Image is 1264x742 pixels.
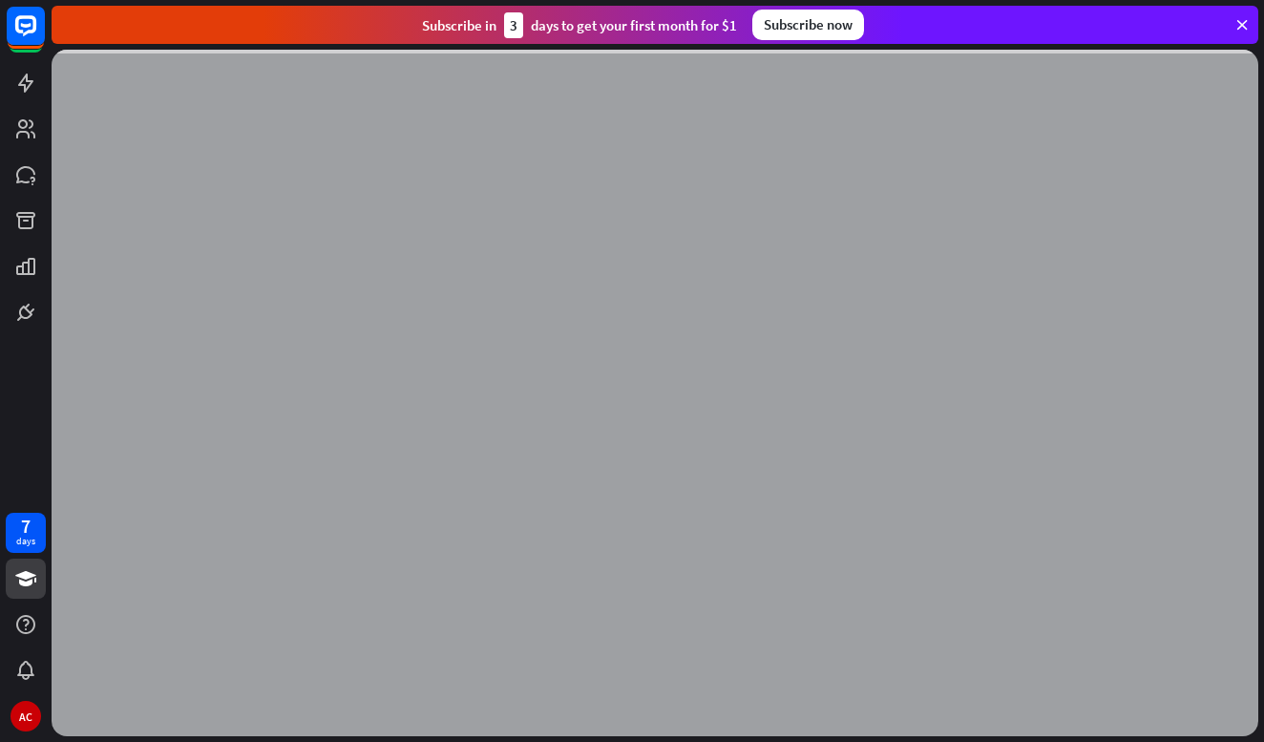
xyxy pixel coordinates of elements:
[422,12,737,38] div: Subscribe in days to get your first month for $1
[21,518,31,535] div: 7
[6,513,46,553] a: 7 days
[752,10,864,40] div: Subscribe now
[504,12,523,38] div: 3
[11,701,41,731] div: AC
[16,535,35,548] div: days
